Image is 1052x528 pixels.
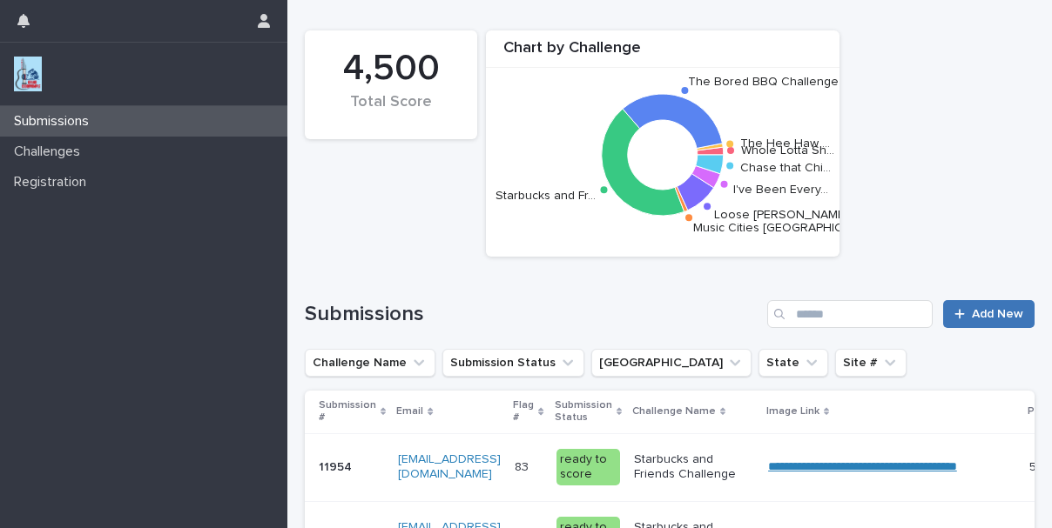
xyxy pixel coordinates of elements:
text: The Hee Haw … [740,137,830,149]
text: The Bored BBQ Challenge [688,76,839,88]
text: Whole Lotta Sh… [741,144,834,157]
a: Add New [943,300,1035,328]
div: Chart by Challenge [486,39,840,68]
a: [EMAIL_ADDRESS][DOMAIN_NAME] [398,453,501,480]
text: Starbucks and Fr… [496,190,596,202]
p: Image Link [766,402,819,421]
button: Closest City [591,349,752,377]
button: State [759,349,828,377]
p: Email [396,402,423,421]
div: 4,500 [334,47,448,90]
text: Chase that Chi… [740,162,831,174]
text: Loose [PERSON_NAME] Chall… [714,209,887,221]
p: 50 [1029,457,1048,475]
p: Registration [7,174,100,190]
p: 83 [515,457,532,475]
text: I've Been Every… [733,183,828,195]
span: Add New [972,308,1023,320]
button: Submission Status [442,349,584,377]
p: Challenge Name [632,402,716,421]
p: Starbucks and Friends Challenge [634,452,754,482]
button: Site # [835,349,907,377]
p: Submission # [319,396,376,428]
p: 11954 [319,457,355,475]
p: Submissions [7,113,103,130]
text: Music Cities [GEOGRAPHIC_DATA] [693,222,883,234]
h1: Submissions [305,302,760,327]
p: Submission Status [555,396,612,428]
div: ready to score [556,449,620,485]
img: jxsLJbdS1eYBI7rVAS4p [14,57,42,91]
input: Search [767,300,933,328]
div: Total Score [334,93,448,130]
p: Flag # [513,396,534,428]
p: Challenges [7,144,94,160]
button: Challenge Name [305,349,435,377]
